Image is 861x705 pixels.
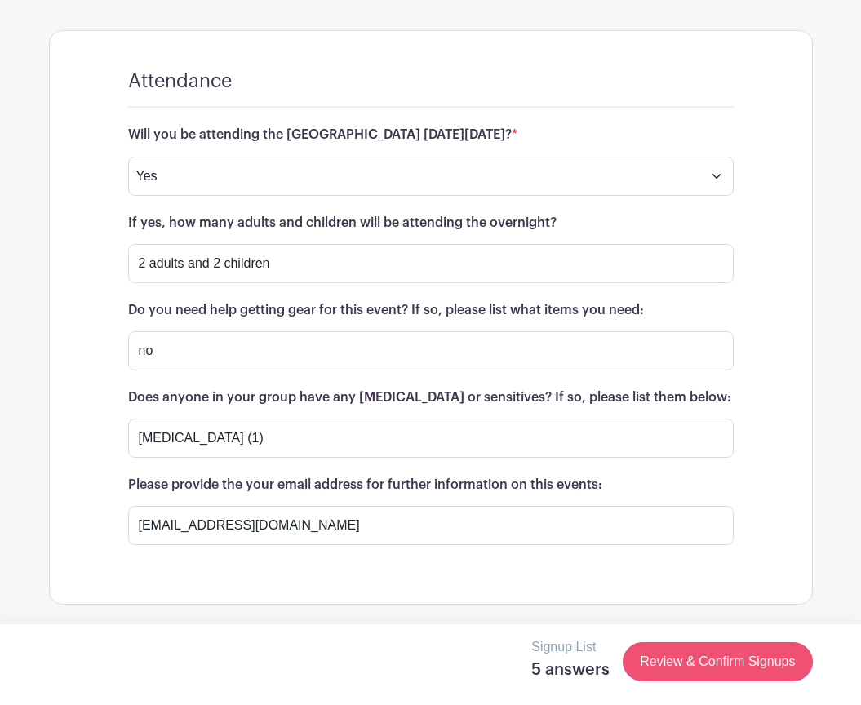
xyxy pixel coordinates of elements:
h6: Do you need help getting gear for this event? If so, please list what items you need: [128,303,734,318]
h6: Please provide the your email address for further information on this events: [128,477,734,493]
h6: If yes, how many adults and children will be attending the overnight? [128,215,734,231]
input: Type your answer [128,506,734,545]
input: Type your answer [128,419,734,458]
input: Type your answer [128,331,734,370]
input: Type your answer [128,244,734,283]
h4: Attendance [128,70,232,93]
h6: Does anyone in your group have any [MEDICAL_DATA] or sensitives? If so, please list them below: [128,390,734,406]
a: Review & Confirm Signups [623,642,812,681]
p: Signup List [531,637,610,657]
h5: 5 answers [531,660,610,680]
h6: Will you be attending the [GEOGRAPHIC_DATA] [DATE][DATE]? [128,127,734,143]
